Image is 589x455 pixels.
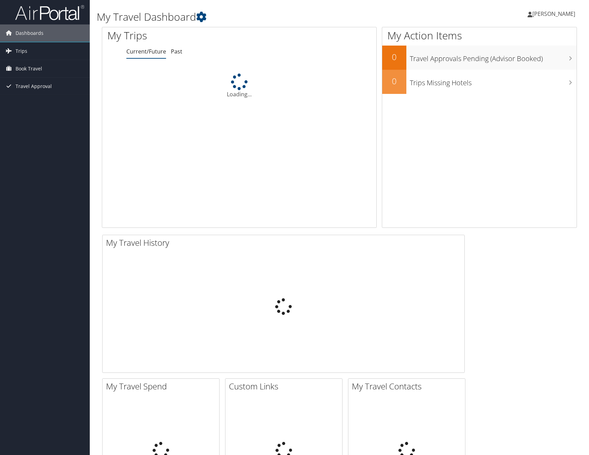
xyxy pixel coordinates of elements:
[15,4,84,21] img: airportal-logo.png
[126,48,166,55] a: Current/Future
[410,75,577,88] h3: Trips Missing Hotels
[410,50,577,64] h3: Travel Approvals Pending (Advisor Booked)
[382,46,577,70] a: 0Travel Approvals Pending (Advisor Booked)
[382,75,406,87] h2: 0
[229,380,342,392] h2: Custom Links
[102,74,376,98] div: Loading...
[382,28,577,43] h1: My Action Items
[382,70,577,94] a: 0Trips Missing Hotels
[382,51,406,63] h2: 0
[16,42,27,60] span: Trips
[528,3,582,24] a: [PERSON_NAME]
[106,380,219,392] h2: My Travel Spend
[532,10,575,18] span: [PERSON_NAME]
[352,380,465,392] h2: My Travel Contacts
[16,25,44,42] span: Dashboards
[97,10,420,24] h1: My Travel Dashboard
[16,60,42,77] span: Book Travel
[171,48,182,55] a: Past
[106,237,464,249] h2: My Travel History
[16,78,52,95] span: Travel Approval
[107,28,257,43] h1: My Trips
